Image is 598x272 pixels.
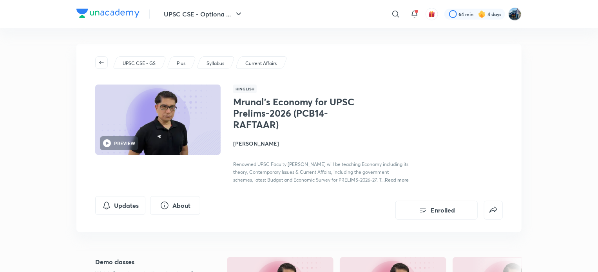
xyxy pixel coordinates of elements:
button: Enrolled [395,201,478,220]
img: streak [478,10,486,18]
img: Company Logo [76,9,140,18]
button: UPSC CSE - Optiona ... [159,6,248,22]
img: avatar [428,11,435,18]
a: Plus [176,60,187,67]
h4: [PERSON_NAME] [233,139,409,148]
img: I A S babu [508,7,522,21]
p: Current Affairs [245,60,277,67]
h1: Mrunal’s Economy for UPSC Prelims-2026 (PCB14-RAFTAAR) [233,96,361,130]
button: false [484,201,503,220]
span: Hinglish [233,85,257,93]
p: Syllabus [207,60,224,67]
button: About [150,196,200,215]
span: Renowned UPSC Faculty [PERSON_NAME] will be teaching Economy including its theory, Contemporary I... [233,161,408,183]
button: Updates [95,196,145,215]
p: UPSC CSE - GS [123,60,156,67]
a: Company Logo [76,9,140,20]
h6: PREVIEW [114,140,135,147]
span: Read more [385,177,409,183]
img: Thumbnail [94,84,222,156]
h5: Demo classes [95,257,202,267]
a: Current Affairs [244,60,278,67]
a: UPSC CSE - GS [121,60,157,67]
p: Plus [177,60,185,67]
button: avatar [426,8,438,20]
a: Syllabus [205,60,226,67]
